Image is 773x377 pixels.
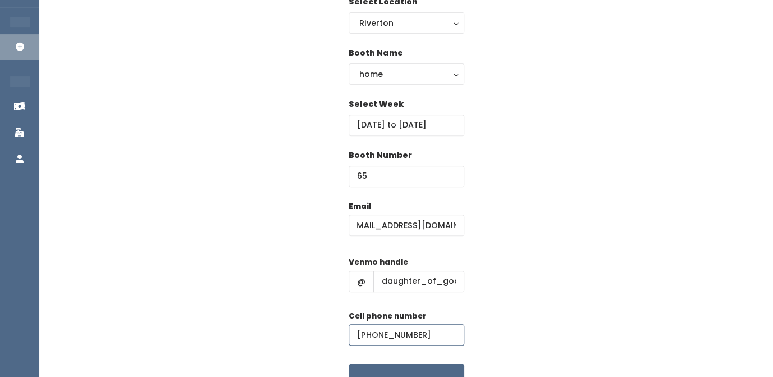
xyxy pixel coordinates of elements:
[349,12,464,34] button: Riverton
[349,47,403,59] label: Booth Name
[349,166,464,187] input: Booth Number
[349,271,374,292] span: @
[359,68,454,80] div: home
[349,63,464,85] button: home
[349,98,404,110] label: Select Week
[349,324,464,346] input: (___) ___-____
[349,115,464,136] input: Select week
[359,17,454,29] div: Riverton
[349,257,408,268] label: Venmo handle
[349,215,464,236] input: @ .
[349,149,412,161] label: Booth Number
[349,201,371,212] label: Email
[349,311,427,322] label: Cell phone number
